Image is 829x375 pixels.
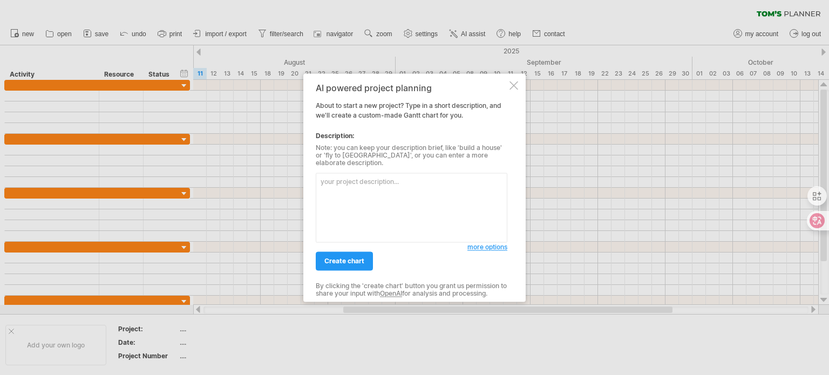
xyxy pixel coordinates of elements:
a: create chart [316,251,373,270]
span: more options [467,243,507,251]
div: About to start a new project? Type in a short description, and we'll create a custom-made Gantt c... [316,83,507,292]
a: OpenAI [380,290,402,298]
div: Description: [316,131,507,141]
div: AI powered project planning [316,83,507,93]
div: Note: you can keep your description brief, like 'build a house' or 'fly to [GEOGRAPHIC_DATA]', or... [316,144,507,167]
a: more options [467,242,507,252]
div: By clicking the 'create chart' button you grant us permission to share your input with for analys... [316,282,507,298]
span: create chart [324,257,364,265]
